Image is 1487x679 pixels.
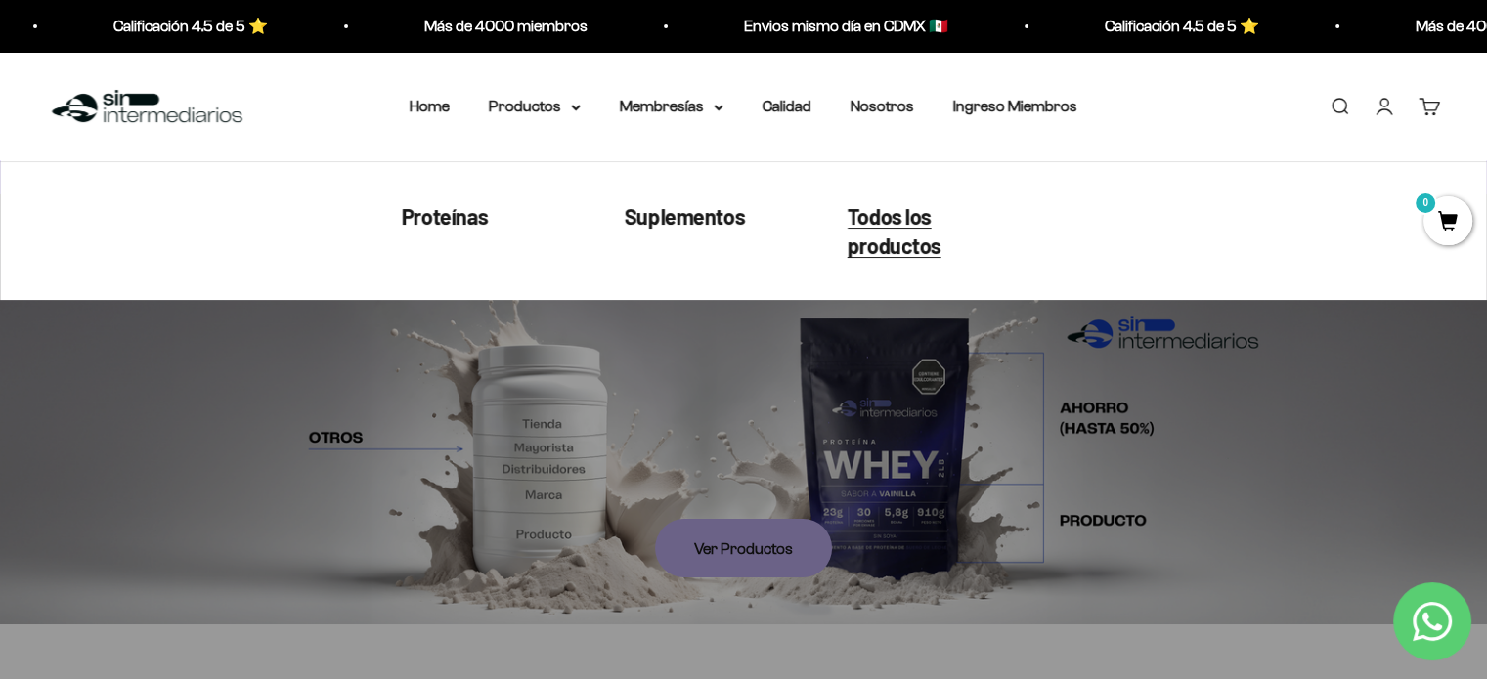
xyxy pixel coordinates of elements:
[953,98,1077,114] a: Ingreso Miembros
[851,98,914,114] a: Nosotros
[489,94,581,119] summary: Productos
[655,519,832,577] a: Ver Productos
[1414,191,1437,215] mark: 0
[402,202,489,228] span: Proteínas
[424,18,588,34] a: Más de 4000 miembros
[620,94,723,119] summary: Membresías
[1423,212,1472,233] a: 0
[625,200,745,231] a: Suplementos
[848,200,1024,261] a: Todos los productos
[625,202,745,228] span: Suplementos
[763,98,811,114] a: Calidad
[410,98,450,114] a: Home
[113,18,268,34] a: Calificación 4.5 de 5 ⭐️
[1105,18,1259,34] a: Calificación 4.5 de 5 ⭐️
[402,200,489,231] a: Proteínas
[848,202,941,258] span: Todos los productos
[744,18,948,34] a: Envios mismo día en CDMX 🇲🇽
